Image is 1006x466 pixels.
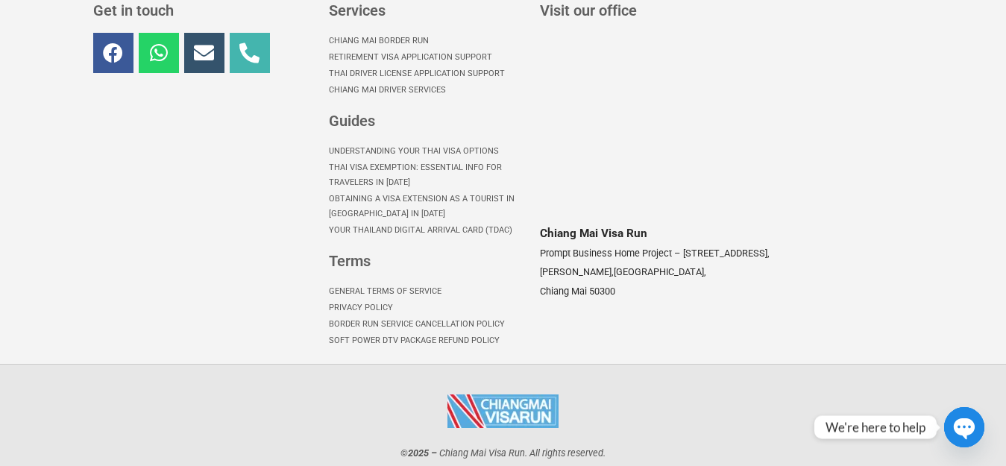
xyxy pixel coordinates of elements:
[329,300,525,316] a: Privacy Policy
[329,333,525,349] a: Soft Power DTV Package Refund Policy
[329,33,525,98] nav: Menu
[540,266,706,297] span: [GEOGRAPHIC_DATA], Chiang Mai 50300
[329,3,525,18] h3: Services
[439,447,525,459] span: Chiang Mai Visa Run
[329,283,525,349] nav: Menu
[329,160,525,191] a: Thai Visa Exemption: Essential Info for Travelers in [DATE]
[329,143,525,160] a: Understanding Your Thai Visa options
[329,49,525,66] a: Retirement Visa Application Support
[329,82,525,98] a: Chiang Mai Driver Services
[540,248,680,259] span: Prompt Business Home Project –
[329,113,525,128] h3: Guides
[329,66,525,82] a: Thai Driver License Application Support
[400,447,408,459] span: ©
[525,447,606,459] span: . All rights reserved.
[329,33,525,49] a: Chiang Mai Border Run
[329,283,525,300] a: General Terms of Service
[329,316,525,333] a: Border Run Service Cancellation Policy
[329,191,525,222] a: Obtaining a Visa Extension as a Tourist in [GEOGRAPHIC_DATA] in [DATE]
[540,227,647,240] span: Chiang Mai Visa Run
[329,222,525,239] a: Your Thailand Digital Arrival Card (TDAC)
[540,3,911,18] h3: Visit our office
[329,254,525,268] h3: Terms
[408,447,437,459] strong: 2025 –
[93,3,314,18] h3: Get in touch
[329,143,525,239] nav: Menu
